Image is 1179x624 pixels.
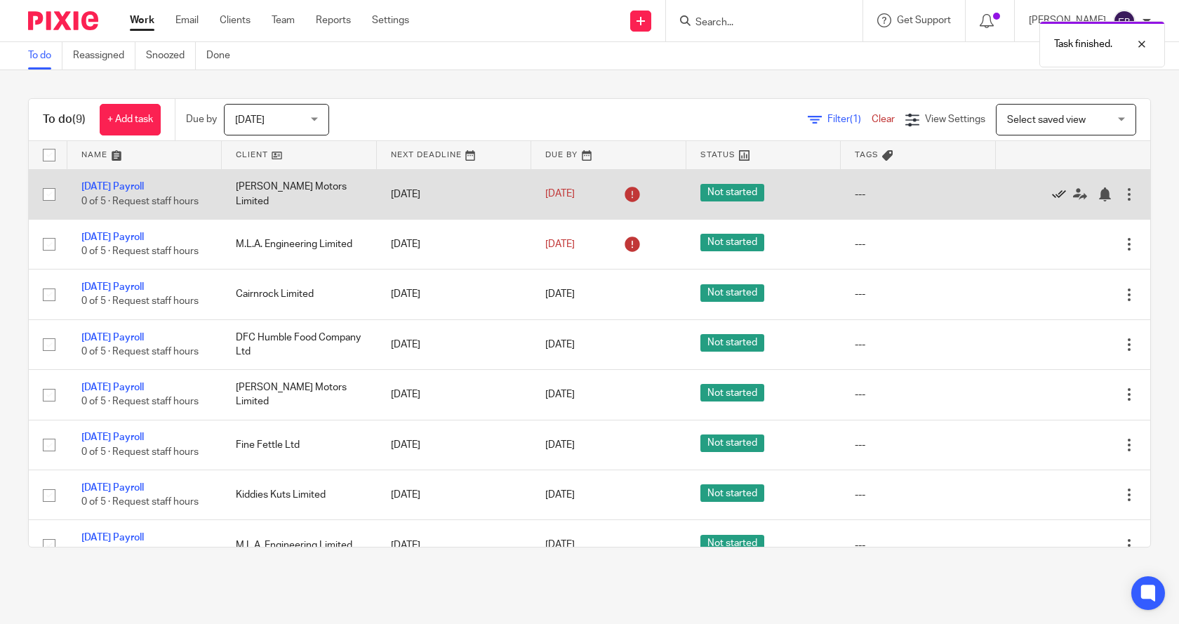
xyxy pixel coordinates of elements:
a: [DATE] Payroll [81,383,144,392]
span: [DATE] [545,540,575,550]
a: Done [206,42,241,69]
td: Fine Fettle Ltd [222,420,376,470]
td: M.L.A. Engineering Limited [222,219,376,269]
a: [DATE] Payroll [81,232,144,242]
span: (1) [850,114,861,124]
span: 0 of 5 · Request staff hours [81,497,199,507]
a: [DATE] Payroll [81,333,144,343]
td: [DATE] [377,370,531,420]
td: [DATE] [377,319,531,369]
span: Not started [700,334,764,352]
span: 0 of 5 · Request staff hours [81,297,199,307]
a: [DATE] Payroll [81,282,144,292]
a: + Add task [100,104,161,135]
span: Not started [700,184,764,201]
span: [DATE] [545,340,575,350]
a: Reports [316,13,351,27]
td: DFC Humble Food Company Ltd [222,319,376,369]
div: --- [855,538,981,552]
a: Clear [872,114,895,124]
span: [DATE] [545,440,575,450]
span: 0 of 5 · Request staff hours [81,246,199,256]
span: Tags [855,151,879,159]
a: Work [130,13,154,27]
span: [DATE] [545,239,575,249]
span: 0 of 5 · Request staff hours [81,347,199,357]
span: View Settings [925,114,985,124]
td: [DATE] [377,470,531,520]
td: [DATE] [377,420,531,470]
td: [DATE] [377,169,531,219]
span: Select saved view [1007,115,1086,125]
a: Team [272,13,295,27]
a: Email [175,13,199,27]
a: [DATE] Payroll [81,533,144,543]
div: --- [855,438,981,452]
span: Not started [700,284,764,302]
span: Not started [700,234,764,251]
a: Settings [372,13,409,27]
h1: To do [43,112,86,127]
span: Not started [700,484,764,502]
span: 0 of 5 · Request staff hours [81,197,199,206]
p: Due by [186,112,217,126]
div: --- [855,338,981,352]
td: Cairnrock Limited [222,270,376,319]
span: [DATE] [235,115,265,125]
div: --- [855,287,981,301]
a: Reassigned [73,42,135,69]
td: [DATE] [377,520,531,570]
td: [DATE] [377,219,531,269]
span: [DATE] [545,190,575,199]
span: [DATE] [545,490,575,500]
td: [PERSON_NAME] Motors Limited [222,370,376,420]
a: To do [28,42,62,69]
img: svg%3E [1113,10,1135,32]
span: 0 of 5 · Request staff hours [81,447,199,457]
td: M.L.A. Engineering Limited [222,520,376,570]
span: (9) [72,114,86,125]
span: Not started [700,384,764,401]
a: [DATE] Payroll [81,182,144,192]
span: Filter [827,114,872,124]
td: [DATE] [377,270,531,319]
img: Pixie [28,11,98,30]
td: [PERSON_NAME] Motors Limited [222,169,376,219]
span: [DATE] [545,289,575,299]
p: Task finished. [1054,37,1112,51]
td: Kiddies Kuts Limited [222,470,376,520]
a: Clients [220,13,251,27]
a: Snoozed [146,42,196,69]
span: Not started [700,535,764,552]
span: Not started [700,434,764,452]
span: 0 of 5 · Request staff hours [81,397,199,407]
a: [DATE] Payroll [81,432,144,442]
div: --- [855,387,981,401]
div: --- [855,488,981,502]
a: Mark as done [1052,187,1073,201]
div: --- [855,237,981,251]
span: [DATE] [545,390,575,399]
a: [DATE] Payroll [81,483,144,493]
div: --- [855,187,981,201]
